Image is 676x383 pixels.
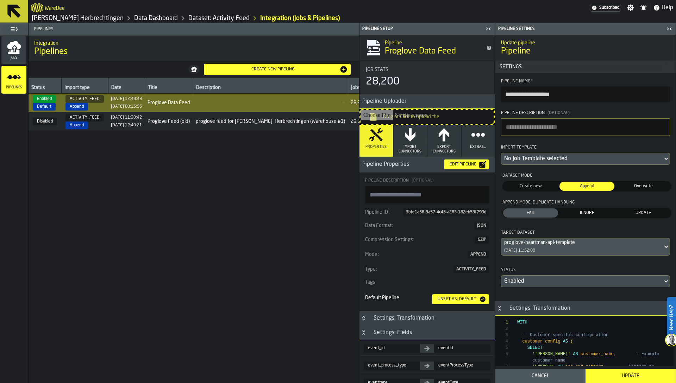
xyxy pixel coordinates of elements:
[148,85,190,92] div: Title
[616,182,671,191] div: thumb
[532,352,570,357] span: '[PERSON_NAME]'
[495,345,508,351] div: 5
[365,208,489,217] div: KeyValueItem-Pipeline ID
[111,96,142,101] div: Updated: N/A Created: N/A
[359,315,368,321] button: Button-Settings: Transformation-closed
[617,183,669,189] span: Overwrite
[501,267,670,275] div: Status
[434,362,490,370] span: eventProcessType
[590,4,621,12] div: Menu Subscription
[34,39,353,46] h2: Sub Title
[615,181,671,191] label: button-switch-multi-Overwrite
[134,14,178,22] a: link-to-/wh/i/f0a6b354-7883-413a-84ff-a65eb9c31f03/data
[497,64,674,70] span: Settings
[504,277,660,285] div: DropdownMenuValue-true
[615,208,671,218] label: button-switch-multi-UPDATE
[495,301,676,316] h3: title-section-Settings: Transformation
[502,208,559,218] label: button-switch-multi-FAIL
[664,25,674,33] label: button-toggle-Close me
[31,1,43,14] a: logo-header
[435,297,479,302] div: Unset as: Default
[111,123,142,128] div: Updated: N/A Created: N/A
[501,87,670,102] input: button-toolbar-Pipeline Name
[359,97,406,106] span: Pipeline Uploader
[365,237,474,243] div: Compression Settings
[505,304,575,313] div: Settings: Transformation
[456,267,486,272] span: ACTIVITY_FEED
[662,4,673,12] span: Help
[505,210,557,216] span: FAIL
[111,123,142,128] span: 1744019361901
[501,79,670,102] label: button-toolbar-Pipeline Name
[527,345,543,350] span: SELECT
[561,210,613,216] span: IGNORE
[501,230,670,238] div: Target Dataset
[65,95,104,103] span: ACTIVITY_FEED
[1,86,26,89] span: Pipelines
[365,186,489,203] textarea: Pipeline Description(Optional)
[196,119,345,124] span: proglove feed for [PERSON_NAME] Herbrechtingen (Warehouse #1)
[351,100,366,106] div: 28,200
[581,352,614,357] span: customer_name
[495,332,508,338] div: 3
[364,362,420,370] span: event_process_type
[196,85,345,92] div: Description
[614,352,616,357] span: ,
[29,36,359,61] div: title-Pipelines
[32,14,124,22] a: link-to-/wh/i/f0a6b354-7883-413a-84ff-a65eb9c31f03
[64,85,105,92] div: Import type
[361,110,494,124] input: Drag or Click to upload the
[573,352,578,357] span: AS
[501,144,670,153] div: Import Template
[366,67,388,73] span: Job Stats
[501,267,670,287] div: StatusDropdownMenuValue-true
[470,252,486,257] span: APPEND
[365,178,409,183] span: Pipeline Description
[412,178,434,183] span: (Optional)
[495,23,676,35] header: Pipeline Settings
[365,252,467,257] div: Mode
[365,221,489,230] button: Data Format:JSON
[196,100,345,106] span: —
[65,121,88,129] span: Append
[396,145,424,154] span: Import Connectors
[1,24,26,34] label: button-toggle-Toggle Full Menu
[148,100,190,106] span: Proglove Data Feed
[207,67,340,72] div: Create new pipeline
[497,26,664,31] div: Pipeline Settings
[366,67,488,73] div: Title
[447,162,479,167] div: Edit Pipeline
[359,330,368,335] button: Button-Settings: Fields-open
[532,358,565,363] span: customer name
[111,104,142,109] div: Updated: N/A Created: N/A
[392,223,393,228] span: :
[260,14,340,22] div: Integration (Jobs & Pipelines)
[366,75,400,88] div: 28,200
[359,326,495,340] h3: title-section-Settings: Fields
[501,79,670,84] div: Pipeline Name
[501,118,670,136] textarea: Pipeline Description(Optional)
[501,173,670,178] div: Dataset Mode
[532,364,555,369] span: 'UNKNOWN'
[365,250,489,259] button: Mode:APPEND
[570,339,573,344] span: (
[365,295,426,301] div: Default Pipeline
[65,114,104,121] span: ACTIVITY_FEED
[1,66,26,94] li: menu Pipelines
[470,145,486,149] span: Extras...
[365,235,489,244] button: Compression Settings:GZIP
[501,200,670,205] div: Append Mode: Duplicate Handling
[558,364,563,369] span: AS
[359,311,495,326] h3: title-section-Settings: Transformation
[359,23,495,35] header: Pipeline Setup
[111,85,142,92] div: Date
[522,333,608,338] span: -- Customer-specific configuration
[365,264,489,275] div: KeyValueItem-Type
[504,240,660,245] div: DropdownMenuValue-56e1b8d8-d683-42b5-a955-cb656541a02a
[364,344,420,353] span: event_id
[31,27,359,32] span: Pipelines
[388,209,389,215] span: :
[33,103,56,111] span: Default
[561,183,613,189] span: Append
